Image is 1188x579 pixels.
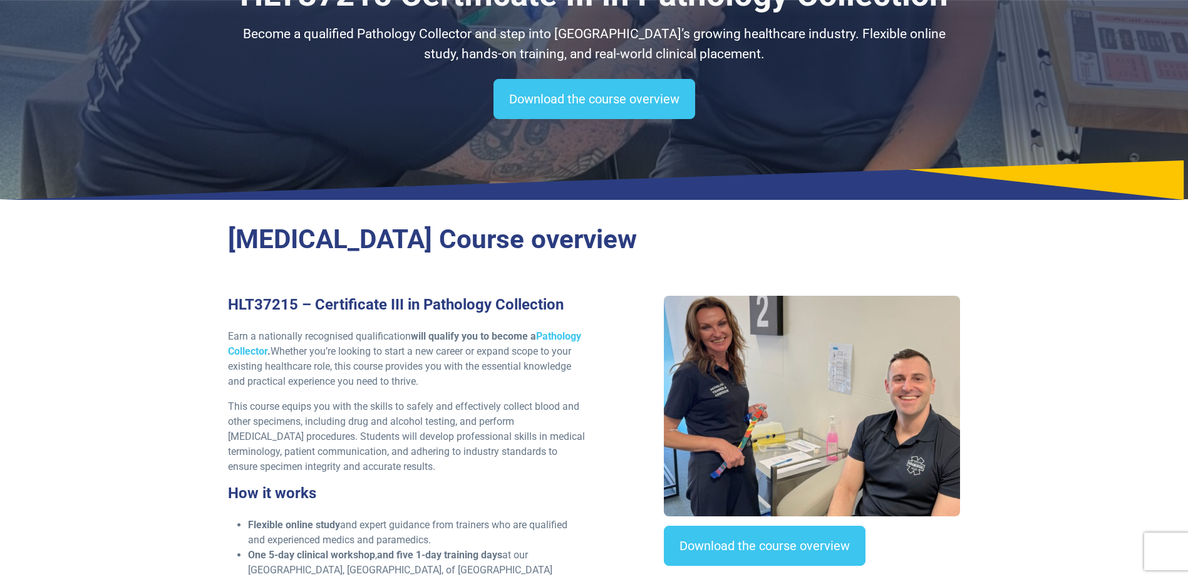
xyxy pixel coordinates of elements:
[248,549,375,561] strong: One 5-day clinical workshop
[228,330,581,357] a: Pathology Collector
[248,519,340,531] strong: Flexible online study
[377,549,502,561] strong: and five 1-day training days
[228,24,961,64] p: Become a qualified Pathology Collector and step into [GEOGRAPHIC_DATA]’s growing healthcare indus...
[248,518,587,548] li: and expert guidance from trainers who are qualified and experienced medics and paramedics.
[228,329,587,389] p: Earn a nationally recognised qualification Whether you’re looking to start a new career or expand...
[228,296,587,314] h3: HLT37215 – Certificate III in Pathology Collection
[228,330,581,357] strong: will qualify you to become a .
[228,399,587,474] p: This course equips you with the skills to safely and effectively collect blood and other specimen...
[228,224,961,256] h2: [MEDICAL_DATA] Course overview
[493,79,695,119] a: Download the course overview
[664,526,865,566] a: Download the course overview
[228,484,587,503] h3: How it works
